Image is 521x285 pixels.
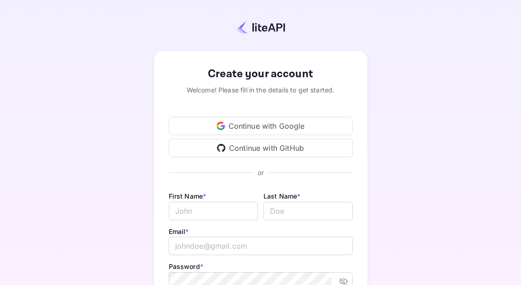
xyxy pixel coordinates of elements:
label: First Name [169,192,206,200]
label: Last Name [263,192,301,200]
div: Continue with Google [169,117,353,135]
input: Doe [263,202,353,220]
input: johndoe@gmail.com [169,237,353,255]
img: liteapi [236,21,285,34]
input: John [169,202,258,220]
div: Welcome! Please fill in the details to get started. [169,85,353,95]
div: Create your account [169,66,353,82]
label: Email [169,228,189,235]
div: Continue with GitHub [169,139,353,157]
label: Password [169,262,203,270]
